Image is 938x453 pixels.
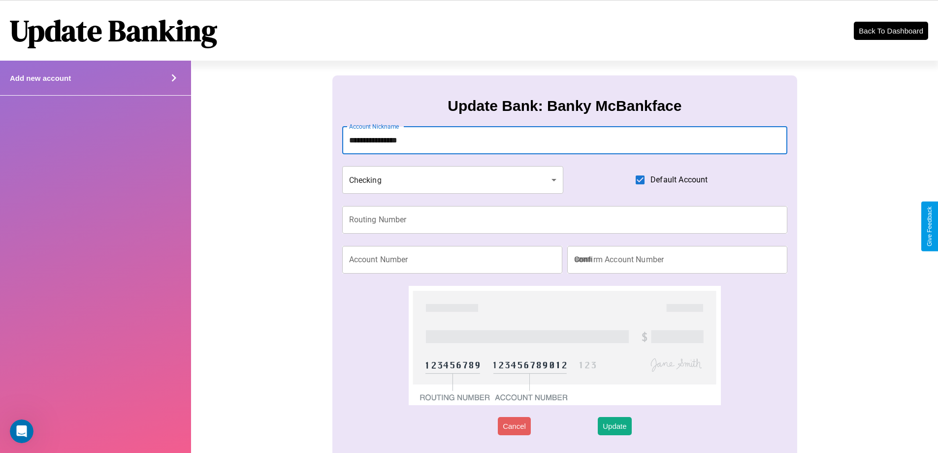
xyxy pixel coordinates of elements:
div: Checking [342,166,564,194]
img: check [409,286,720,405]
button: Update [598,417,631,435]
button: Back To Dashboard [854,22,928,40]
span: Default Account [650,174,708,186]
button: Cancel [498,417,531,435]
h3: Update Bank: Banky McBankface [448,98,681,114]
h4: Add new account [10,74,71,82]
iframe: Intercom live chat [10,419,33,443]
div: Give Feedback [926,207,933,246]
label: Account Nickname [349,122,399,131]
h1: Update Banking [10,10,217,51]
